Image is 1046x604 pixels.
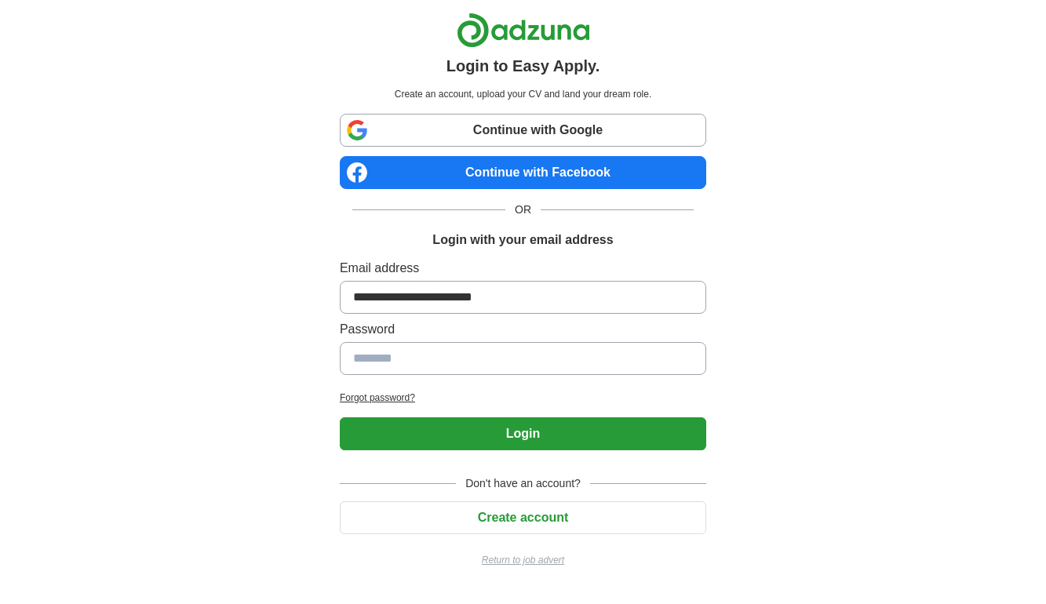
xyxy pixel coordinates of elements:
[457,13,590,48] img: Adzuna logo
[505,202,541,218] span: OR
[340,511,706,524] a: Create account
[340,259,706,278] label: Email address
[340,391,706,405] a: Forgot password?
[340,553,706,567] a: Return to job advert
[456,475,590,492] span: Don't have an account?
[343,87,703,101] p: Create an account, upload your CV and land your dream role.
[340,501,706,534] button: Create account
[432,231,613,249] h1: Login with your email address
[446,54,600,78] h1: Login to Easy Apply.
[340,114,706,147] a: Continue with Google
[340,320,706,339] label: Password
[340,417,706,450] button: Login
[340,156,706,189] a: Continue with Facebook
